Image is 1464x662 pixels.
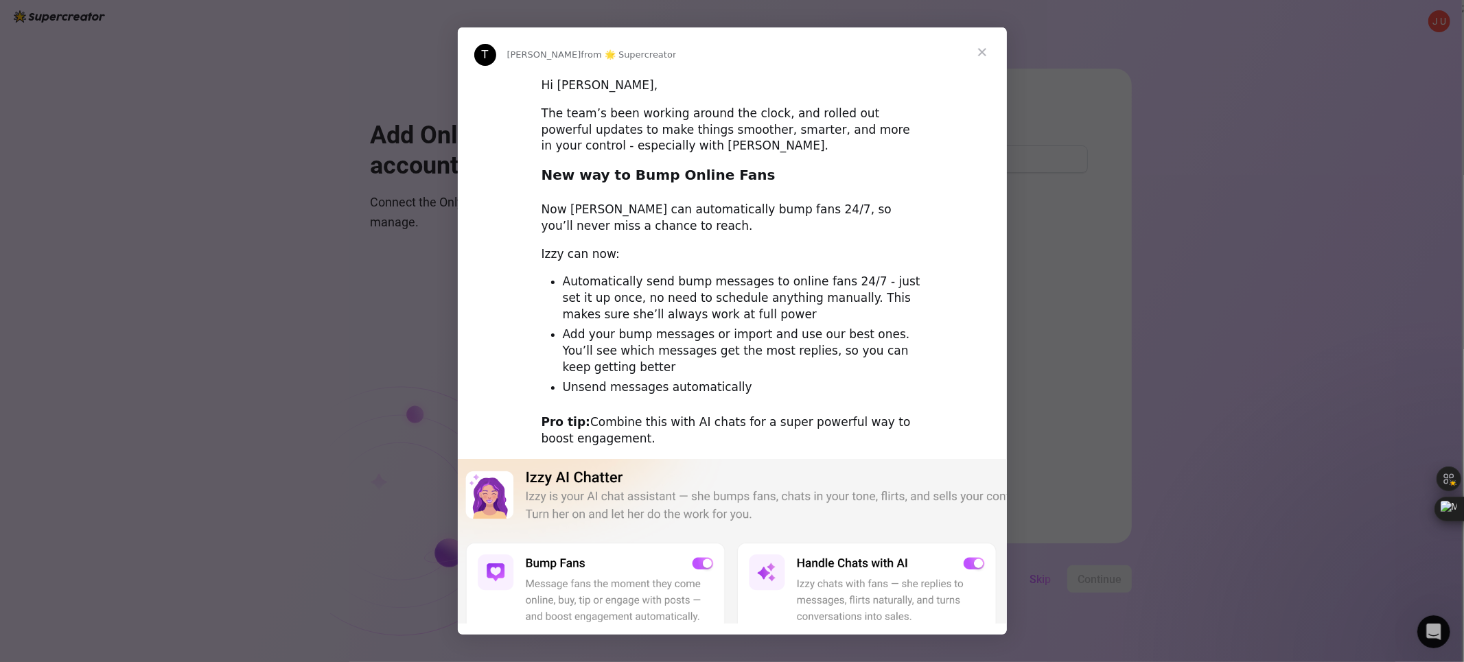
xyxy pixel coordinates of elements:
[563,274,923,323] li: Automatically send bump messages to online fans 24/7 - just set it up once, no need to schedule a...
[542,414,923,447] div: Combine this with AI chats for a super powerful way to boost engagement.
[542,415,590,429] b: Pro tip:
[542,78,923,94] div: Hi [PERSON_NAME],
[474,44,496,66] div: Profile image for Tanya
[507,49,581,60] span: [PERSON_NAME]
[563,327,923,376] li: Add your bump messages or import and use our best ones. You’ll see which messages get the most re...
[957,27,1007,77] span: Close
[563,379,923,396] li: Unsend messages automatically
[581,49,677,60] span: from 🌟 Supercreator
[542,106,923,154] div: The team’s been working around the clock, and rolled out powerful updates to make things smoother...
[542,246,923,263] div: Izzy can now:
[542,202,923,235] div: Now [PERSON_NAME] can automatically bump fans 24/7, so you’ll never miss a chance to reach.
[542,166,923,191] h2: New way to Bump Online Fans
